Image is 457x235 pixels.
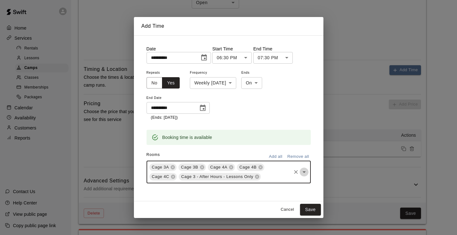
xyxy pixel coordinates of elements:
span: Ends [241,69,262,77]
div: Cage 4B [237,163,264,171]
span: Rooms [147,152,160,157]
div: Cage 4C [149,173,177,181]
span: Repeats [147,69,185,77]
div: 07:30 PM [253,52,293,64]
div: Cage 3B [178,163,206,171]
p: (Ends: [DATE]) [151,115,205,121]
div: Cage 3A [149,163,177,171]
h2: Add Time [134,17,323,35]
div: Cage 3 - After Hours - Lessons Only [179,173,261,181]
span: Cage 4C [149,174,172,180]
div: Cage 4A [208,163,235,171]
button: Cancel [277,205,298,215]
span: Cage 4B [237,164,259,170]
button: Choose date, selected date is Jan 27, 2026 [196,102,209,114]
div: Booking time is available [162,132,212,143]
span: End Date [147,94,210,102]
button: Add all [266,152,286,162]
button: No [147,77,163,89]
button: Open [300,168,309,176]
button: Save [300,204,321,215]
button: Remove all [286,152,311,162]
div: On [241,77,262,89]
span: Cage 4A [208,164,230,170]
button: Clear [292,168,300,176]
span: Cage 3B [178,164,201,170]
button: Yes [162,77,180,89]
span: Cage 3A [149,164,172,170]
p: End Time [253,46,293,52]
p: Start Time [212,46,252,52]
span: Cage 3 - After Hours - Lessons Only [179,174,256,180]
div: outlined button group [147,77,180,89]
div: Weekly [DATE] [190,77,236,89]
span: Frequency [190,69,236,77]
button: Choose date, selected date is Nov 11, 2025 [198,51,210,64]
p: Date [147,46,211,52]
div: 06:30 PM [212,52,252,64]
